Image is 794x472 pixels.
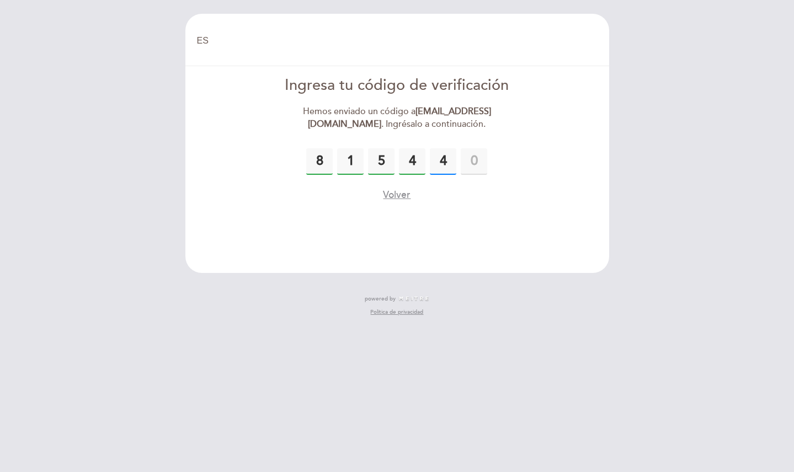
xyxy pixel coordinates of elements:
[370,308,423,316] a: Política de privacidad
[308,106,491,130] strong: [EMAIL_ADDRESS][DOMAIN_NAME]
[461,148,487,175] input: 0
[368,148,395,175] input: 0
[398,296,430,302] img: MEITRE
[270,105,524,131] div: Hemos enviado un código a . Ingrésalo a continuación.
[365,295,396,303] span: powered by
[365,295,430,303] a: powered by
[270,75,524,96] div: Ingresa tu código de verificación
[399,148,425,175] input: 0
[430,148,456,175] input: 0
[337,148,364,175] input: 0
[383,188,411,202] button: Volver
[306,148,333,175] input: 0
